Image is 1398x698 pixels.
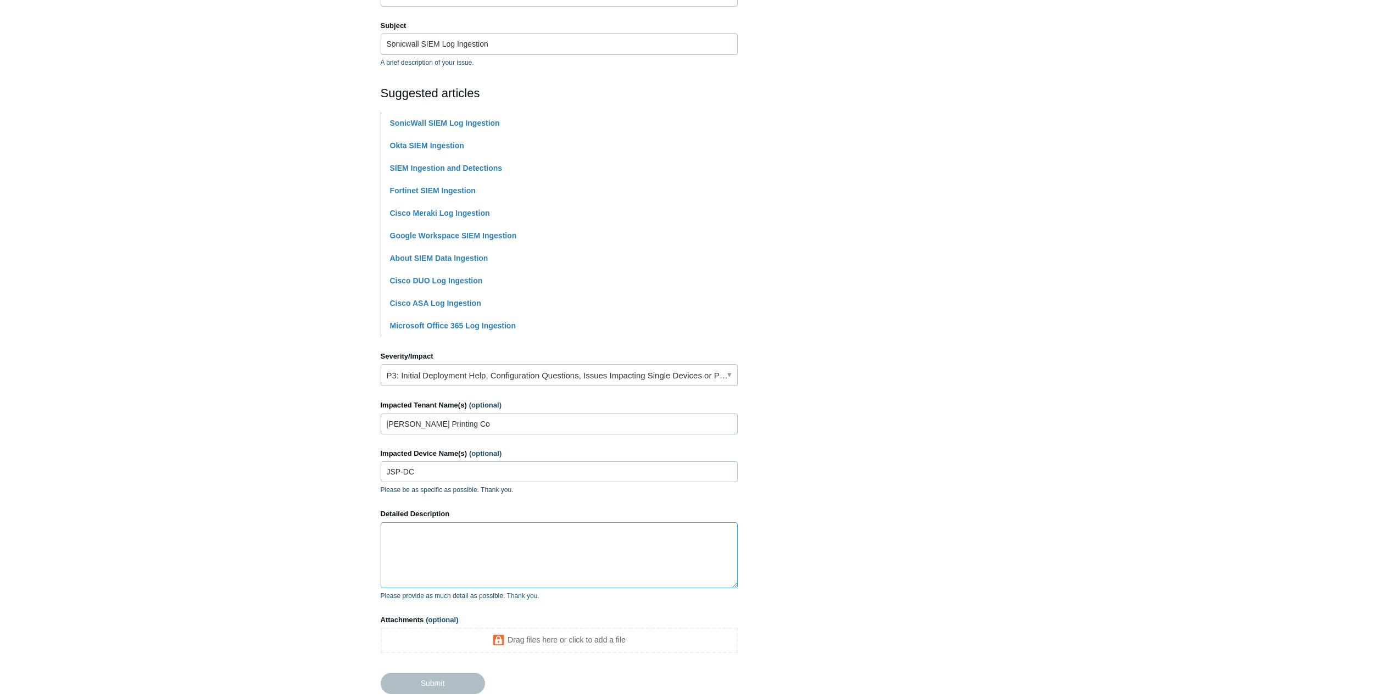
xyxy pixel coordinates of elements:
a: Okta SIEM Ingestion [390,141,464,150]
label: Detailed Description [381,509,738,520]
label: Severity/Impact [381,351,738,362]
label: Subject [381,20,738,31]
label: Attachments [381,615,738,626]
a: P3: Initial Deployment Help, Configuration Questions, Issues Impacting Single Devices or Past Out... [381,364,738,386]
a: Cisco ASA Log Ingestion [390,299,481,308]
a: Google Workspace SIEM Ingestion [390,231,517,240]
a: About SIEM Data Ingestion [390,254,488,263]
p: Please provide as much detail as possible. Thank you. [381,591,738,601]
label: Impacted Tenant Name(s) [381,400,738,411]
span: (optional) [469,449,502,457]
a: Fortinet SIEM Ingestion [390,186,476,195]
p: Please be as specific as possible. Thank you. [381,485,738,495]
h2: Suggested articles [381,84,738,102]
a: SIEM Ingestion and Detections [390,164,503,172]
span: (optional) [426,616,458,624]
p: A brief description of your issue. [381,58,738,68]
label: Impacted Device Name(s) [381,448,738,459]
span: (optional) [469,401,502,409]
a: Cisco DUO Log Ingestion [390,276,483,285]
a: Cisco Meraki Log Ingestion [390,209,490,217]
a: Microsoft Office 365 Log Ingestion [390,321,516,330]
a: SonicWall SIEM Log Ingestion [390,119,500,127]
input: Submit [381,673,485,694]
